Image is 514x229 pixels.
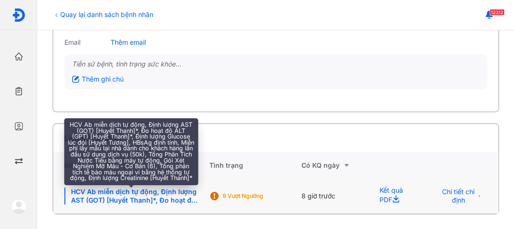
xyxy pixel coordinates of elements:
[301,160,368,171] div: Có KQ ngày
[11,199,26,214] img: logo
[53,152,209,179] div: Kết quả
[64,188,198,204] div: HCV Ab miễn dịch tự động, Định lượng AST (GOT) [Huyết Thanh]*, Đo hoạt độ ALT (GPT) [Huyết Thanh]...
[72,60,480,68] div: Tiền sử bệnh, tình trạng sức khỏe...
[222,192,297,200] div: 9 Vượt ngưỡng
[111,38,146,47] div: Thêm email
[301,179,368,214] div: 8 giờ trước
[53,9,153,19] div: Quay lại danh sách bệnh nhân
[64,132,121,144] div: Lịch sử chỉ định
[441,188,475,204] span: Chi tiết chỉ định
[12,8,26,22] img: logo
[72,75,124,83] div: Thêm ghi chú
[368,179,424,214] div: Kết quả PDF
[64,38,107,47] div: Email
[435,188,487,204] button: Chi tiết chỉ định
[490,9,505,16] span: 12312
[209,152,301,179] div: Tình trạng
